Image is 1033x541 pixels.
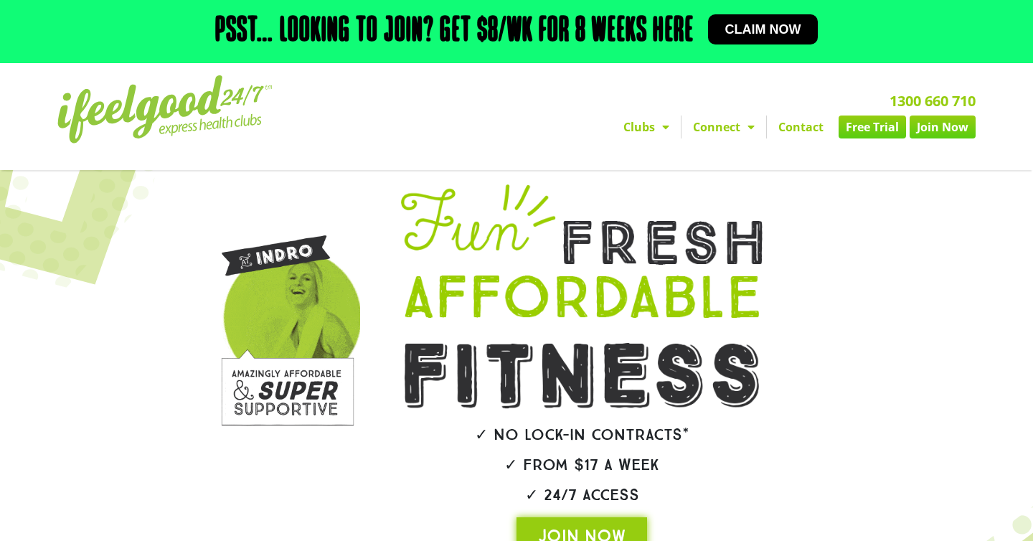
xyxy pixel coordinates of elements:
[910,116,976,138] a: Join Now
[384,116,976,138] nav: Menu
[612,116,681,138] a: Clubs
[725,23,801,36] span: Claim now
[360,457,803,473] h2: ✓ From $17 a week
[767,116,835,138] a: Contact
[681,116,766,138] a: Connect
[890,91,976,110] a: 1300 660 710
[360,427,803,443] h2: ✓ No lock-in contracts*
[708,14,819,44] a: Claim now
[839,116,906,138] a: Free Trial
[360,487,803,503] h2: ✓ 24/7 Access
[215,14,694,49] h2: Psst… Looking to join? Get $8/wk for 8 weeks here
